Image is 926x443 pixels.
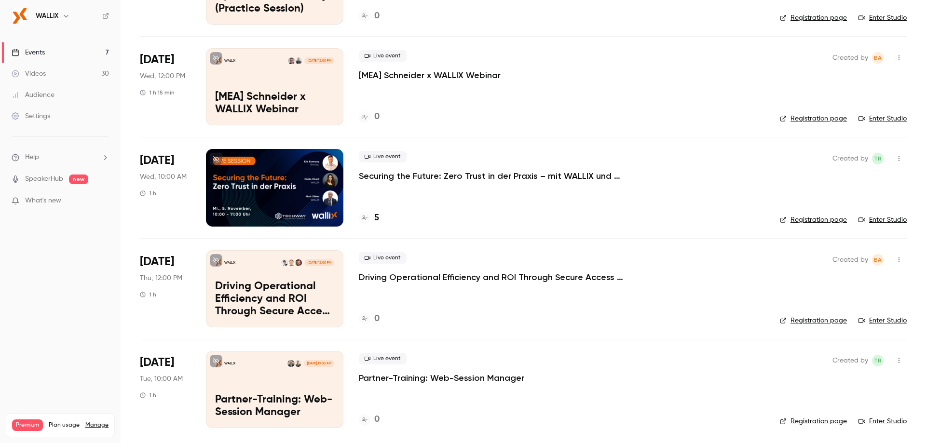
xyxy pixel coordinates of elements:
span: [DATE] [140,254,174,269]
a: 5 [359,212,379,225]
img: Graham Hawkey [288,259,295,266]
span: [DATE] 12:00 PM [304,259,334,266]
a: Securing the Future: Zero Trust in der Praxis – mit WALLIX und Techway [359,170,648,182]
p: Partner-Training: Web-Session Manager [215,394,334,419]
div: Oct 29 Wed, 12:00 PM (Europe/Madrid) [140,48,191,125]
img: Guido Kraft [288,57,295,64]
span: [DATE] [140,52,174,67]
p: WALLIX [224,260,235,265]
span: TR [874,355,882,366]
div: Events [12,48,45,57]
span: Created by [832,355,868,366]
a: Registration page [780,215,847,225]
span: Premium [12,419,43,431]
span: Live event [359,151,407,162]
a: Driving Operational Efficiency and ROI Through Secure Access Simplicity [359,271,648,283]
span: Created by [832,153,868,164]
span: Wed, 10:00 AM [140,172,187,182]
a: Registration page [780,114,847,123]
span: Live event [359,50,407,62]
span: Thomas Reinhard [872,355,884,366]
div: 1 h [140,391,156,399]
span: Tue, 10:00 AM [140,374,183,384]
div: Nov 18 Tue, 10:00 AM (Europe/Paris) [140,351,191,428]
span: Bea Andres [872,254,884,266]
div: 1 h [140,189,156,197]
div: Nov 6 Thu, 12:00 PM (Europe/Madrid) [140,250,191,327]
li: help-dropdown-opener [12,152,109,162]
h4: 0 [374,10,380,23]
h6: WALLIX [36,11,58,21]
img: Mark Sillner [287,360,294,367]
span: Created by [832,254,868,266]
a: 0 [359,10,380,23]
img: WALLIX [12,8,27,24]
span: Live event [359,252,407,264]
span: new [69,175,88,184]
img: Monika Sierocinski [295,360,301,367]
div: Nov 5 Wed, 10:00 AM (Europe/Paris) [140,149,191,226]
span: BA [874,254,882,266]
h4: 0 [374,312,380,325]
a: [MEA] Schneider x WALLIX WebinarWALLIXDanish KhanGuido Kraft[DATE] 12:00 PM[MEA] Schneider x WALL... [206,48,343,125]
div: 1 h [140,291,156,298]
h4: 0 [374,110,380,123]
span: Plan usage [49,421,80,429]
a: 0 [359,110,380,123]
span: Bea Andres [872,52,884,64]
a: Registration page [780,416,847,426]
h4: 0 [374,413,380,426]
a: Enter Studio [858,114,907,123]
span: Wed, 12:00 PM [140,71,185,81]
p: Driving Operational Efficiency and ROI Through Secure Access Simplicity [215,281,334,318]
a: Enter Studio [858,215,907,225]
a: [MEA] Schneider x WALLIX Webinar [359,69,501,81]
span: [DATE] 10:00 AM [304,360,334,367]
span: Created by [832,52,868,64]
span: TR [874,153,882,164]
a: Enter Studio [858,316,907,325]
div: Videos [12,69,46,79]
a: 0 [359,312,380,325]
div: Audience [12,90,54,100]
a: Driving Operational Efficiency and ROI Through Secure Access SimplicityWALLIXBenoit PerronGraham ... [206,250,343,327]
a: SpeakerHub [25,174,63,184]
a: Partner-Training: Web-Session ManagerWALLIXMonika SierocinskiMark Sillner[DATE] 10:00 AMPartner-T... [206,351,343,428]
a: Registration page [780,13,847,23]
a: Manage [85,421,109,429]
a: Registration page [780,316,847,325]
img: Yoann Delomier [281,259,288,266]
p: WALLIX [224,361,235,366]
a: 0 [359,413,380,426]
span: BA [874,52,882,64]
span: Thu, 12:00 PM [140,273,182,283]
span: What's new [25,196,61,206]
p: WALLIX [224,58,235,63]
span: Live event [359,353,407,364]
span: [DATE] [140,355,174,370]
img: Danish Khan [295,57,302,64]
span: [DATE] [140,153,174,168]
div: 1 h 15 min [140,89,175,96]
span: [DATE] 12:00 PM [304,57,334,64]
span: Help [25,152,39,162]
a: Partner-Training: Web-Session Manager [359,372,524,384]
h4: 5 [374,212,379,225]
img: Benoit Perron [295,259,302,266]
div: Settings [12,111,50,121]
iframe: Noticeable Trigger [97,197,109,205]
p: [MEA] Schneider x WALLIX Webinar [215,91,334,116]
a: Enter Studio [858,416,907,426]
a: Enter Studio [858,13,907,23]
span: Thomas Reinhard [872,153,884,164]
